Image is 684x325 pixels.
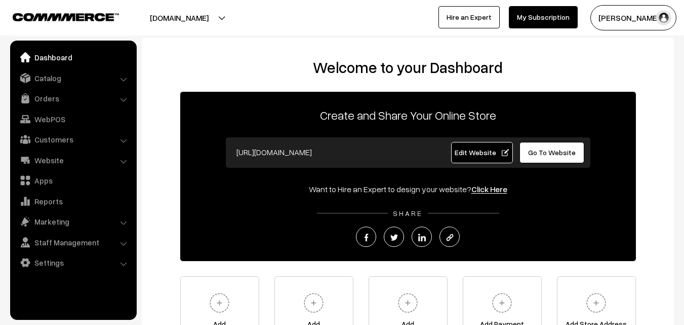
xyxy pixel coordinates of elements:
a: Customers [13,130,133,149]
a: Staff Management [13,233,133,251]
span: SHARE [388,209,428,218]
img: plus.svg [582,289,610,317]
a: WebPOS [13,110,133,128]
span: Go To Website [528,148,576,157]
a: Go To Website [519,142,585,163]
a: Marketing [13,212,133,231]
a: My Subscription [509,6,578,28]
button: [PERSON_NAME] [590,5,676,30]
a: Hire an Expert [438,6,500,28]
button: [DOMAIN_NAME] [114,5,244,30]
a: Dashboard [13,48,133,66]
a: Edit Website [451,142,513,163]
img: plus.svg [206,289,233,317]
img: COMMMERCE [13,13,119,21]
h2: Welcome to your Dashboard [152,58,664,77]
a: COMMMERCE [13,10,101,22]
a: Catalog [13,69,133,87]
a: Click Here [471,184,507,194]
a: Website [13,151,133,169]
img: user [656,10,671,25]
img: plus.svg [394,289,422,317]
a: Orders [13,89,133,107]
a: Reports [13,192,133,210]
span: Edit Website [455,148,509,157]
a: Apps [13,171,133,190]
div: Want to Hire an Expert to design your website? [180,183,636,195]
p: Create and Share Your Online Store [180,106,636,124]
img: plus.svg [488,289,516,317]
img: plus.svg [300,289,328,317]
a: Settings [13,254,133,272]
